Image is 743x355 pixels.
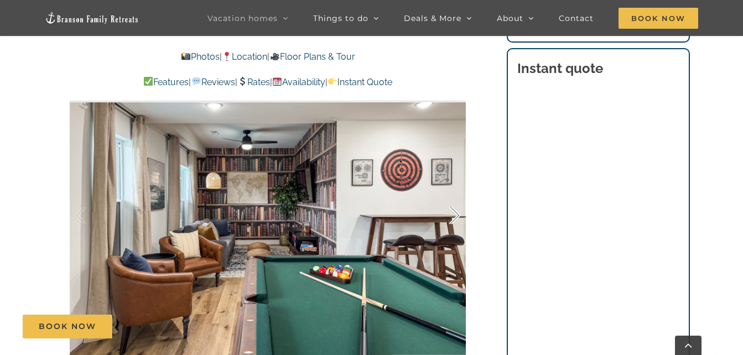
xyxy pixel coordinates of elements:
[328,77,392,87] a: Instant Quote
[23,315,112,338] a: Book Now
[45,12,139,24] img: Branson Family Retreats Logo
[222,52,231,61] img: 📍
[191,77,235,87] a: Reviews
[273,77,282,86] img: 📆
[70,75,466,90] p: | | | |
[619,8,698,29] span: Book Now
[271,52,279,61] img: 🎥
[313,14,368,22] span: Things to do
[272,77,325,87] a: Availability
[517,60,603,76] strong: Instant quote
[238,77,247,86] img: 💲
[404,14,461,22] span: Deals & More
[143,77,189,87] a: Features
[181,51,220,62] a: Photos
[70,50,466,64] p: | |
[559,14,594,22] span: Contact
[207,14,278,22] span: Vacation homes
[269,51,355,62] a: Floor Plans & Tour
[144,77,153,86] img: ✅
[222,51,267,62] a: Location
[192,77,201,86] img: 💬
[237,77,270,87] a: Rates
[328,77,337,86] img: 👉
[181,52,190,61] img: 📸
[39,322,96,331] span: Book Now
[497,14,523,22] span: About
